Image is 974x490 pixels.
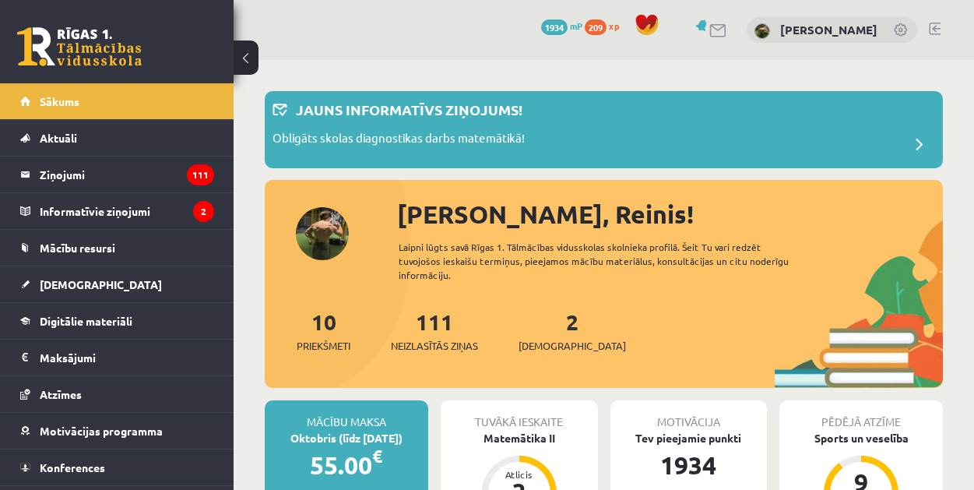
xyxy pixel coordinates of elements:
a: Motivācijas programma [20,413,214,449]
div: Laipni lūgts savā Rīgas 1. Tālmācības vidusskolas skolnieka profilā. Šeit Tu vari redzēt tuvojošo... [399,240,806,282]
span: xp [609,19,619,32]
legend: Informatīvie ziņojumi [40,193,214,229]
a: Maksājumi [20,340,214,375]
a: 209 xp [585,19,627,32]
a: Ziņojumi111 [20,157,214,192]
a: 1934 mP [541,19,582,32]
div: 1934 [610,446,768,484]
a: Jauns informatīvs ziņojums! Obligāts skolas diagnostikas darbs matemātikā! [273,99,935,160]
span: Digitālie materiāli [40,314,132,328]
a: Sākums [20,83,214,119]
a: Aktuāli [20,120,214,156]
div: 55.00 [265,446,428,484]
a: Rīgas 1. Tālmācības vidusskola [17,27,142,66]
span: Atzīmes [40,387,82,401]
span: Neizlasītās ziņas [391,338,478,354]
a: 2[DEMOGRAPHIC_DATA] [519,308,626,354]
a: 10Priekšmeti [297,308,350,354]
span: 1934 [541,19,568,35]
a: Digitālie materiāli [20,303,214,339]
a: [PERSON_NAME] [780,22,877,37]
div: Atlicis [496,470,543,479]
legend: Maksājumi [40,340,214,375]
a: Konferences [20,449,214,485]
span: Konferences [40,460,105,474]
span: Mācību resursi [40,241,115,255]
span: Aktuāli [40,131,77,145]
img: Reinis Jaunzems [754,23,770,39]
div: [PERSON_NAME], Reinis! [397,196,943,233]
div: Sports un veselība [779,430,943,446]
a: 111Neizlasītās ziņas [391,308,478,354]
legend: Ziņojumi [40,157,214,192]
a: Atzīmes [20,376,214,412]
a: [DEMOGRAPHIC_DATA] [20,266,214,302]
i: 2 [193,201,214,222]
a: Mācību resursi [20,230,214,266]
span: mP [570,19,582,32]
span: Priekšmeti [297,338,350,354]
div: Pēdējā atzīme [779,400,943,430]
p: Obligāts skolas diagnostikas darbs matemātikā! [273,129,525,151]
i: 111 [187,164,214,185]
div: Tuvākā ieskaite [441,400,598,430]
span: Sākums [40,94,79,108]
div: Oktobris (līdz [DATE]) [265,430,428,446]
span: 209 [585,19,607,35]
span: € [372,445,382,467]
div: Tev pieejamie punkti [610,430,768,446]
span: [DEMOGRAPHIC_DATA] [40,277,162,291]
div: Mācību maksa [265,400,428,430]
div: Matemātika II [441,430,598,446]
div: Motivācija [610,400,768,430]
a: Informatīvie ziņojumi2 [20,193,214,229]
span: [DEMOGRAPHIC_DATA] [519,338,626,354]
p: Jauns informatīvs ziņojums! [296,99,522,120]
span: Motivācijas programma [40,424,163,438]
